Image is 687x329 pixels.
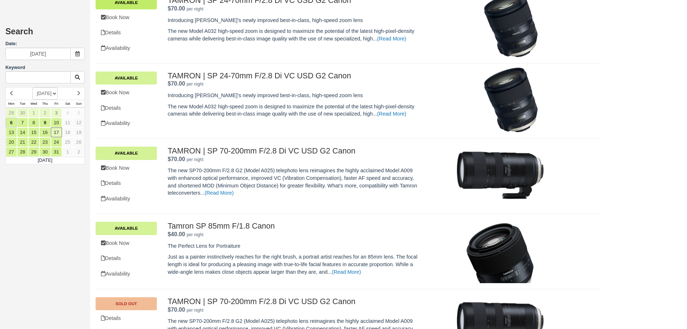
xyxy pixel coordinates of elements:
a: (Read More) [377,111,406,117]
a: 1 [62,147,73,157]
a: SOLD OUT [96,297,157,310]
strong: Price: $70 [168,307,185,313]
th: Mon [6,100,17,108]
a: 6 [6,118,17,127]
a: Details [96,251,157,266]
a: 25 [62,137,73,147]
a: 21 [17,137,28,147]
a: 15 [28,127,39,137]
span: $70.00 [168,81,185,87]
h2: TAMRON | SP 70-200mm F/2.8 Di VC USD G2 Canon [168,147,418,155]
a: 10 [51,118,62,127]
em: per night [186,308,203,313]
p: Introducing [PERSON_NAME]’s newly improved best-in-class, high-speed zoom lens [168,17,418,24]
th: Thu [39,100,50,108]
a: Book Now [96,10,157,25]
span: $40.00 [168,231,185,237]
a: 29 [6,108,17,118]
a: 2 [39,108,50,118]
strong: Price: $70 [168,5,185,12]
th: Sun [73,100,84,108]
h2: Tamron SP 85mm F/1.8 Canon [168,222,418,230]
img: M205-1 [457,143,543,208]
em: per night [186,232,203,237]
a: Availability [96,41,157,56]
a: 9 [39,118,50,127]
a: 27 [6,147,17,157]
a: Details [96,176,157,191]
a: 17 [51,127,62,137]
a: Details [96,311,157,326]
a: 3 [51,108,62,118]
a: Book Now [96,85,157,100]
a: 14 [17,127,28,137]
th: Fri [51,100,62,108]
a: Availability [96,267,157,281]
span: $70.00 [168,5,185,12]
p: The new Model A032 high-speed zoom is designed to maximize the potential of the latest high-pixel... [168,103,418,118]
a: Details [96,101,157,116]
a: 30 [39,147,50,157]
a: 1 [28,108,39,118]
em: per night [186,82,203,87]
a: 11 [62,118,73,127]
span: $70.00 [168,156,185,162]
a: 30 [17,108,28,118]
a: 24 [51,137,62,147]
a: Available [96,147,157,160]
a: Available [96,72,157,85]
label: Date: [5,40,85,47]
a: 12 [73,118,84,127]
a: Availability [96,191,157,206]
a: 20 [6,137,17,147]
a: Book Now [96,161,157,176]
p: The Perfect Lens for Portraiture [168,242,418,250]
a: 2 [73,147,84,157]
a: 5 [73,108,84,118]
a: (Read More) [377,36,406,42]
p: The new Model A032 high-speed zoom is designed to maximize the potential of the latest high-pixel... [168,27,418,42]
a: 22 [28,137,39,147]
a: 4 [62,108,73,118]
a: 29 [28,147,39,157]
h2: Search [5,27,85,40]
button: Keyword Search [70,71,85,83]
a: (Read More) [204,190,234,196]
a: 28 [17,147,28,157]
a: (Read More) [332,269,361,275]
a: 18 [62,127,73,137]
a: 7 [17,118,28,127]
a: Details [96,25,157,40]
p: Just as a painter instinctively reaches for the right brush, a portrait artist reaches for an 85m... [168,253,418,276]
label: Keyword [5,65,25,70]
a: Book Now [96,236,157,251]
img: M203-3 [479,68,543,133]
th: Wed [28,100,39,108]
a: 13 [6,127,17,137]
p: Introducing [PERSON_NAME]’s newly improved best-in-class, high-speed zoom lens [168,92,418,99]
a: 19 [73,127,84,137]
a: Availability [96,116,157,131]
th: Tue [17,100,28,108]
a: 26 [73,137,84,147]
p: The new SP70-200mm F/2.8 G2 (Model A025) telephoto lens reimagines the highly acclaimed Model A00... [168,167,418,196]
a: 16 [39,127,50,137]
h2: TAMRON | SP 70-200mm F/2.8 Di VC USD G2 Canon [168,297,418,306]
h2: TAMRON | SP 24-70mm F/2.8 Di VC USD G2 Canon [168,72,418,80]
th: Sat [62,100,73,108]
em: per night [186,157,203,162]
em: per night [186,7,203,12]
a: Available [96,222,157,235]
img: M80-1 [457,218,543,283]
span: $70.00 [168,307,185,313]
strong: Price: $70 [168,81,185,87]
td: [DATE] [6,157,85,164]
a: 8 [28,118,39,127]
strong: Price: $70 [168,156,185,162]
a: 31 [51,147,62,157]
a: 23 [39,137,50,147]
strong: Price: $40 [168,231,185,237]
